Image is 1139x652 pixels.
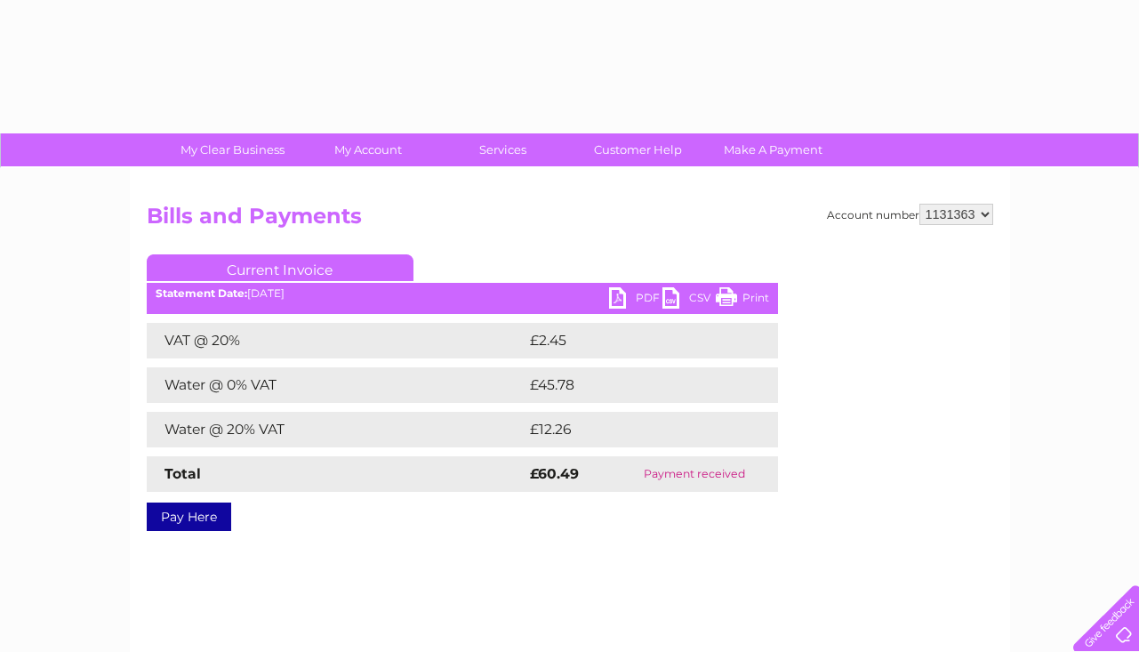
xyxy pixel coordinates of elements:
[147,204,993,237] h2: Bills and Payments
[662,287,716,313] a: CSV
[147,323,525,358] td: VAT @ 20%
[700,133,846,166] a: Make A Payment
[164,465,201,482] strong: Total
[565,133,711,166] a: Customer Help
[147,367,525,403] td: Water @ 0% VAT
[147,254,413,281] a: Current Invoice
[525,367,742,403] td: £45.78
[147,287,778,300] div: [DATE]
[609,287,662,313] a: PDF
[530,465,579,482] strong: £60.49
[525,323,736,358] td: £2.45
[716,287,769,313] a: Print
[429,133,576,166] a: Services
[525,412,741,447] td: £12.26
[147,503,231,531] a: Pay Here
[294,133,441,166] a: My Account
[159,133,306,166] a: My Clear Business
[156,286,247,300] b: Statement Date:
[827,204,993,225] div: Account number
[147,412,525,447] td: Water @ 20% VAT
[612,456,777,492] td: Payment received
